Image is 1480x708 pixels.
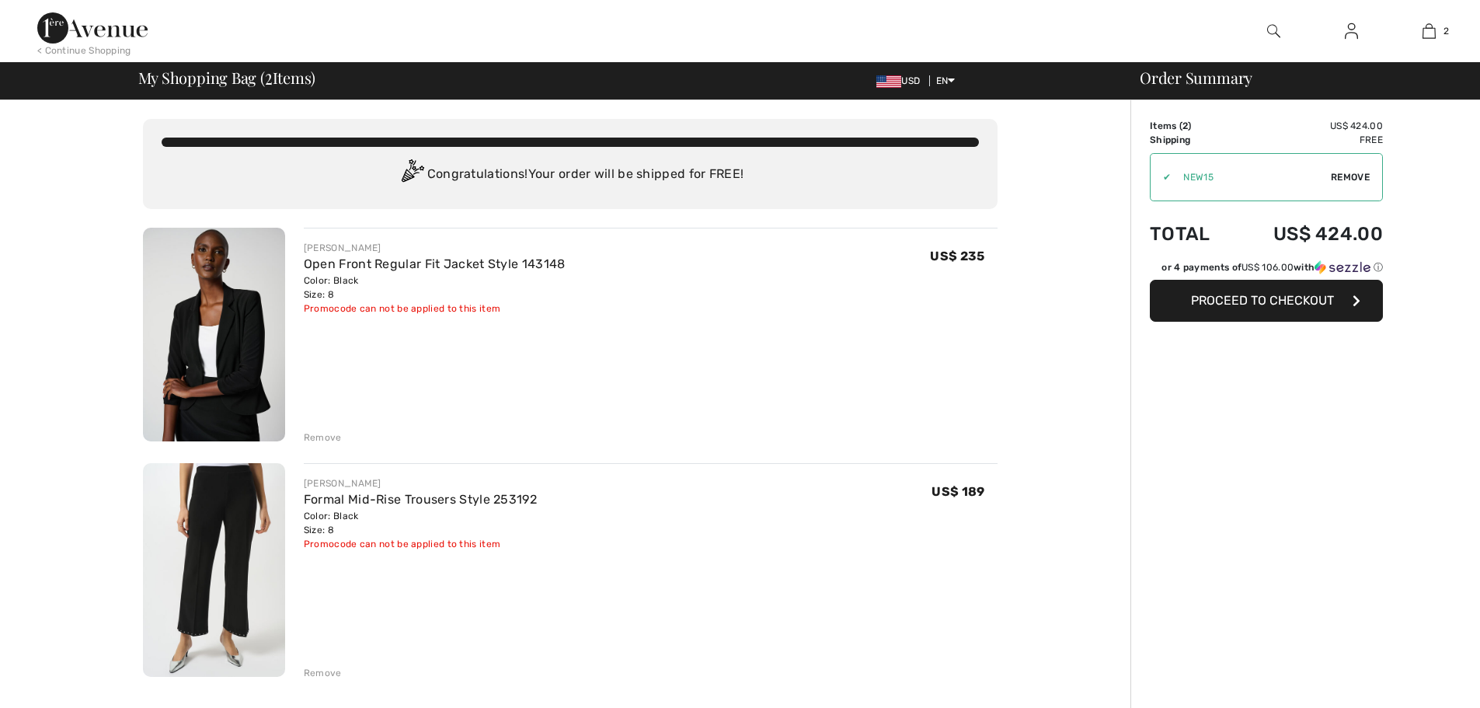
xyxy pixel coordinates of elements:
[304,509,537,537] div: Color: Black Size: 8
[1150,280,1383,322] button: Proceed to Checkout
[1121,70,1471,85] div: Order Summary
[1391,22,1467,40] a: 2
[304,476,537,490] div: [PERSON_NAME]
[1232,119,1383,133] td: US$ 424.00
[1332,22,1370,41] a: Sign In
[37,12,148,44] img: 1ère Avenue
[1232,208,1383,260] td: US$ 424.00
[1331,170,1370,184] span: Remove
[876,75,926,86] span: USD
[304,256,566,271] a: Open Front Regular Fit Jacket Style 143148
[1423,22,1436,40] img: My Bag
[1267,22,1280,40] img: search the website
[876,75,901,88] img: US Dollar
[1315,260,1370,274] img: Sezzle
[1171,154,1331,201] input: Promo code
[304,666,342,680] div: Remove
[1232,133,1383,147] td: Free
[1182,120,1188,131] span: 2
[1150,260,1383,280] div: or 4 payments ofUS$ 106.00withSezzle Click to learn more about Sezzle
[396,159,427,190] img: Congratulation2.svg
[304,241,566,255] div: [PERSON_NAME]
[936,75,956,86] span: EN
[143,463,285,677] img: Formal Mid-Rise Trousers Style 253192
[304,274,566,302] div: Color: Black Size: 8
[1151,170,1171,184] div: ✔
[930,249,984,263] span: US$ 235
[1345,22,1358,40] img: My Info
[304,431,342,445] div: Remove
[162,159,979,190] div: Congratulations! Your order will be shipped for FREE!
[1241,262,1294,273] span: US$ 106.00
[932,484,984,499] span: US$ 189
[304,302,566,316] div: Promocode can not be applied to this item
[1150,208,1232,260] td: Total
[1150,119,1232,133] td: Items ( )
[37,44,131,58] div: < Continue Shopping
[1191,293,1334,308] span: Proceed to Checkout
[1161,260,1383,274] div: or 4 payments of with
[304,492,537,507] a: Formal Mid-Rise Trousers Style 253192
[138,70,316,85] span: My Shopping Bag ( Items)
[143,228,285,441] img: Open Front Regular Fit Jacket Style 143148
[1150,133,1232,147] td: Shipping
[304,537,537,551] div: Promocode can not be applied to this item
[265,66,273,86] span: 2
[1443,24,1449,38] span: 2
